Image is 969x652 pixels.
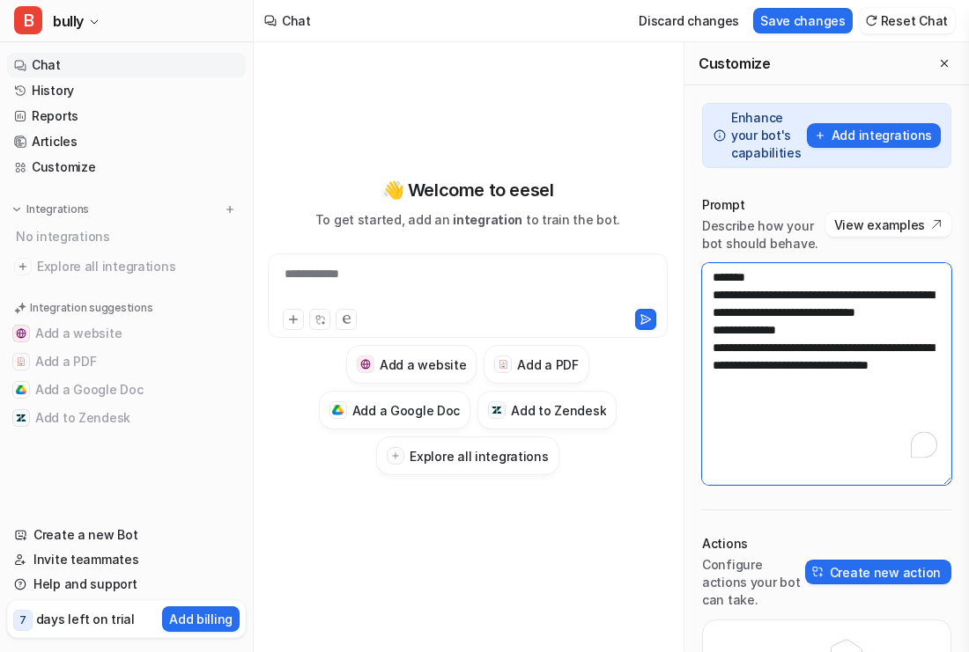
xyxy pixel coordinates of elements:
[26,202,89,216] p: Integrations
[7,572,246,597] a: Help and support
[360,359,372,370] img: Add a website
[169,610,233,628] p: Add billing
[812,566,825,578] img: create-action-icon.svg
[16,385,26,395] img: Add a Google Doc
[825,212,951,237] button: View examples
[282,11,311,30] div: Chat
[16,413,26,423] img: Add to Zendesk
[865,14,877,27] img: reset
[632,8,746,33] button: Discard changes
[805,560,951,584] button: Create new action
[376,436,558,475] button: Explore all integrations
[7,78,246,103] a: History
[484,345,588,384] button: Add a PDFAdd a PDF
[7,155,246,179] a: Customize
[7,254,246,279] a: Explore all integrations
[7,319,246,348] button: Add a websiteAdd a website
[352,401,461,420] h3: Add a Google Doc
[36,610,135,628] p: days left on trial
[699,55,770,72] h2: Customize
[731,109,802,162] p: Enhance your bot's capabilities
[380,355,466,374] h3: Add a website
[511,401,606,420] h3: Add to Zendesk
[14,258,32,275] img: explore all integrations
[498,359,509,370] img: Add a PDF
[477,391,617,429] button: Add to ZendeskAdd to Zendesk
[382,177,554,203] p: 👋 Welcome to eesel
[492,405,503,416] img: Add to Zendesk
[332,405,344,415] img: Add a Google Doc
[224,203,236,216] img: menu_add.svg
[53,9,84,33] span: bully
[753,8,853,33] button: Save changes
[319,391,471,429] button: Add a Google DocAdd a Google Doc
[517,355,578,374] h3: Add a PDF
[346,345,477,384] button: Add a websiteAdd a website
[7,547,246,572] a: Invite teammates
[453,212,522,227] span: integration
[410,447,548,465] h3: Explore all integrations
[315,210,620,229] p: To get started, add an to train the bot.
[7,201,94,218] button: Integrations
[19,612,26,628] p: 7
[37,253,239,281] span: Explore all integrations
[7,376,246,404] button: Add a Google DocAdd a Google Doc
[7,523,246,547] a: Create a new Bot
[702,556,805,609] p: Configure actions your bot can take.
[860,8,955,33] button: Reset Chat
[702,535,805,553] p: Actions
[162,606,240,632] button: Add billing
[11,203,23,216] img: expand menu
[16,328,26,339] img: Add a website
[7,404,246,432] button: Add to ZendeskAdd to Zendesk
[7,129,246,154] a: Articles
[702,196,825,214] p: Prompt
[807,123,942,148] button: Add integrations
[16,356,26,367] img: Add a PDF
[934,53,955,74] button: Close flyout
[7,53,246,77] a: Chat
[702,263,951,485] textarea: To enrich screen reader interactions, please activate Accessibility in Grammarly extension settings
[7,348,246,376] button: Add a PDFAdd a PDF
[11,222,246,251] div: No integrations
[14,6,42,34] span: B
[30,300,152,316] p: Integration suggestions
[7,104,246,128] a: Reports
[702,217,825,253] p: Describe how your bot should behave.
